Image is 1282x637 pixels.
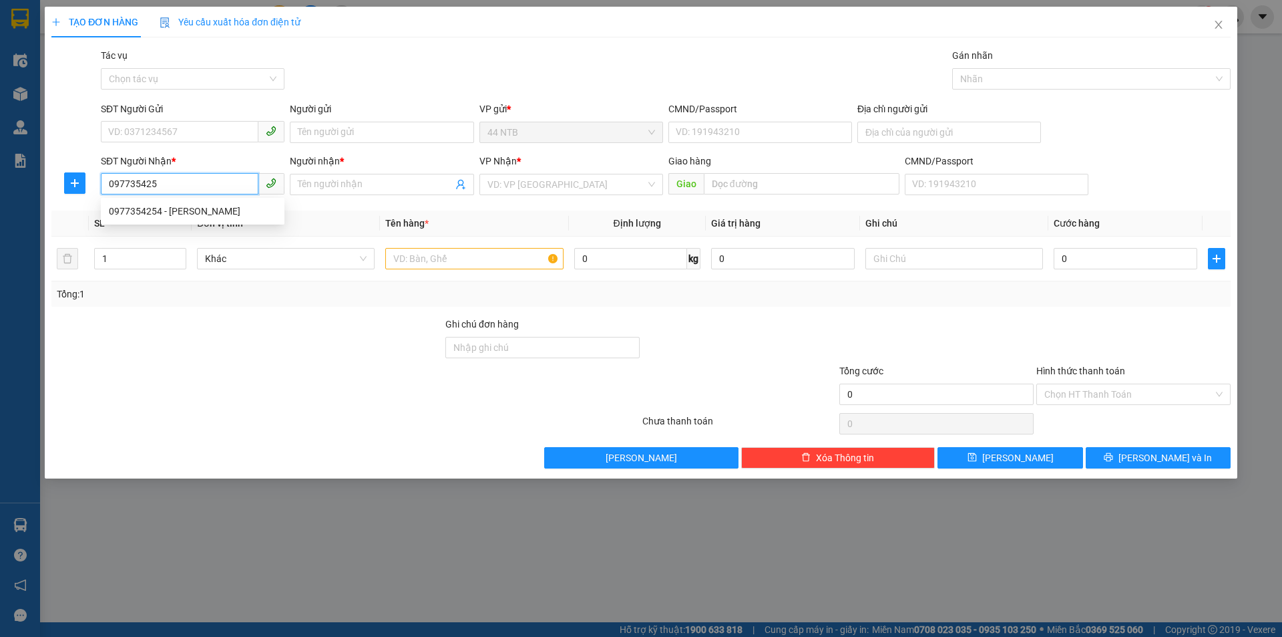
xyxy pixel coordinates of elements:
[112,97,123,111] span: C :
[1200,7,1237,44] button: Close
[101,102,284,116] div: SĐT Người Gửi
[968,453,977,463] span: save
[479,156,517,166] span: VP Nhận
[266,126,276,136] span: phone
[11,11,105,27] div: 44 NTB
[64,172,85,194] button: plus
[668,173,704,195] span: Giao
[711,248,855,269] input: 0
[1086,447,1231,469] button: printer[PERSON_NAME] và In
[114,70,134,84] span: DĐ:
[1118,451,1212,465] span: [PERSON_NAME] và In
[641,414,838,437] div: Chưa thanh toán
[905,154,1088,168] div: CMND/Passport
[544,447,738,469] button: [PERSON_NAME]
[266,178,276,188] span: phone
[1213,19,1224,30] span: close
[606,451,677,465] span: [PERSON_NAME]
[839,366,883,376] span: Tổng cước
[160,17,170,28] img: icon
[952,50,993,61] label: Gán nhãn
[114,27,248,43] div: [PERSON_NAME]
[57,248,78,269] button: delete
[711,218,761,229] span: Giá trị hàng
[857,122,1041,143] input: Địa chỉ của người gửi
[94,218,105,229] span: SL
[134,62,248,86] span: Th.Chiếu_TV
[1036,366,1125,376] label: Hình thức thanh toán
[614,218,661,229] span: Định lượng
[857,102,1041,116] div: Địa chỉ người gửi
[687,248,700,269] span: kg
[741,447,935,469] button: deleteXóa Thông tin
[290,102,473,116] div: Người gửi
[101,50,128,61] label: Tác vụ
[816,451,874,465] span: Xóa Thông tin
[865,248,1043,269] input: Ghi Chú
[704,173,899,195] input: Dọc đường
[982,451,1054,465] span: [PERSON_NAME]
[385,248,563,269] input: VD: Bàn, Ghế
[1054,218,1100,229] span: Cước hàng
[51,17,138,27] span: TẠO ĐƠN HÀNG
[1104,453,1113,463] span: printer
[445,319,519,330] label: Ghi chú đơn hàng
[668,102,852,116] div: CMND/Passport
[1209,253,1225,264] span: plus
[937,447,1082,469] button: save[PERSON_NAME]
[801,453,811,463] span: delete
[101,154,284,168] div: SĐT Người Nhận
[51,17,61,27] span: plus
[11,13,32,27] span: Gửi:
[487,122,655,142] span: 44 NTB
[860,211,1048,237] th: Ghi chú
[11,27,105,43] div: TRANG
[455,179,466,190] span: user-add
[65,178,85,188] span: plus
[114,13,146,27] span: Nhận:
[445,337,640,358] input: Ghi chú đơn hàng
[668,156,711,166] span: Giao hàng
[205,249,367,269] span: Khác
[112,94,249,112] div: 50.000
[11,43,105,62] div: 0949668527
[114,11,248,27] div: HANG NGOAI
[101,201,284,222] div: 0977354254 - Thức
[160,17,300,27] span: Yêu cầu xuất hóa đơn điện tử
[109,204,276,219] div: 0977354254 - [PERSON_NAME]
[1208,248,1225,269] button: plus
[114,43,248,62] div: 0933734386
[479,102,663,116] div: VP gửi
[290,154,473,168] div: Người nhận
[385,218,429,229] span: Tên hàng
[57,287,495,301] div: Tổng: 1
